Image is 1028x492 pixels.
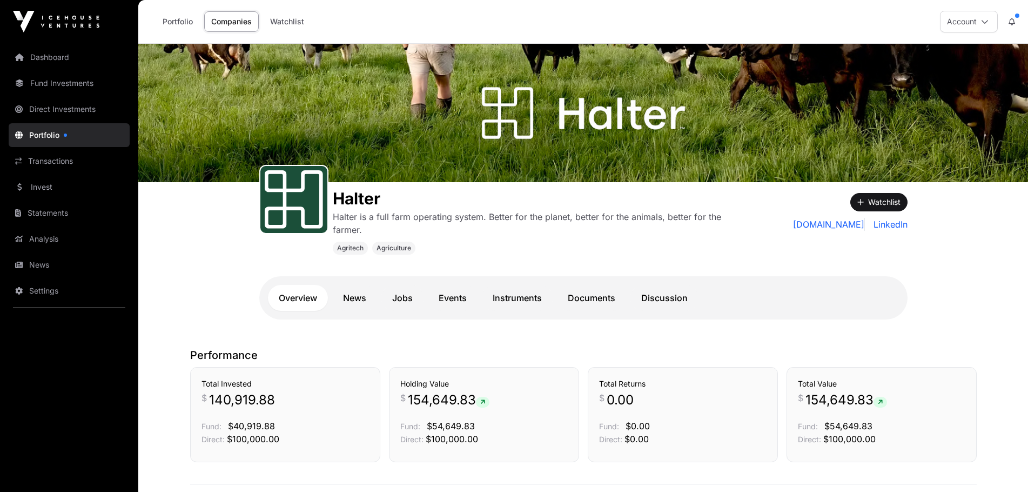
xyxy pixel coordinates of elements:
span: $54,649.83 [427,421,475,431]
h1: Halter [333,189,745,208]
img: Icehouse Ventures Logo [13,11,99,32]
a: LinkedIn [869,218,908,231]
nav: Tabs [268,285,899,311]
a: Discussion [630,285,698,311]
a: Documents [557,285,626,311]
a: Dashboard [9,45,130,69]
button: Account [940,11,998,32]
span: Agritech [337,244,364,252]
a: Companies [204,11,259,32]
h3: Total Value [798,378,965,389]
span: Direct: [599,435,622,444]
img: Halter-Favicon.svg [265,170,323,229]
a: Portfolio [156,11,200,32]
p: Halter is a full farm operating system. Better for the planet, better for the animals, better for... [333,210,745,236]
a: [DOMAIN_NAME] [793,218,865,231]
span: Fund: [201,422,221,431]
span: Direct: [400,435,424,444]
button: Watchlist [850,193,908,211]
h3: Total Invested [201,378,369,389]
a: Watchlist [263,11,311,32]
span: Agriculture [377,244,411,252]
a: Transactions [9,149,130,173]
a: Events [428,285,478,311]
span: Direct: [201,435,225,444]
a: Statements [9,201,130,225]
span: $ [201,391,207,404]
p: Performance [190,348,977,363]
img: Halter [138,44,1028,182]
span: $54,649.83 [824,421,872,431]
span: Fund: [400,422,420,431]
span: $ [400,391,406,404]
a: Analysis [9,227,130,251]
a: Direct Investments [9,97,130,121]
span: 154,649.83 [408,391,489,409]
span: Fund: [599,422,619,431]
a: Invest [9,175,130,199]
span: $100,000.00 [426,434,478,444]
a: Jobs [381,285,424,311]
a: News [9,253,130,277]
span: 0.00 [607,391,634,409]
span: Direct: [798,435,821,444]
a: Instruments [482,285,553,311]
span: $40,919.88 [228,421,275,431]
a: Fund Investments [9,71,130,95]
span: $ [599,391,604,404]
iframe: Chat Widget [974,440,1028,492]
span: $0.00 [626,421,650,431]
span: 140,919.88 [209,391,275,409]
span: $100,000.00 [823,434,876,444]
h3: Holding Value [400,378,568,389]
span: Fund: [798,422,818,431]
span: $0.00 [624,434,649,444]
span: $ [798,391,803,404]
a: Portfolio [9,123,130,147]
a: Settings [9,279,130,303]
span: $100,000.00 [227,434,279,444]
a: News [332,285,377,311]
h3: Total Returns [599,378,767,389]
span: 154,649.83 [805,391,887,409]
a: Overview [268,285,328,311]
